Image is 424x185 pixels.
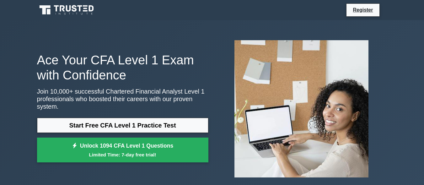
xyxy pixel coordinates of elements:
[37,88,208,110] p: Join 10,000+ successful Chartered Financial Analyst Level 1 professionals who boosted their caree...
[37,118,208,133] a: Start Free CFA Level 1 Practice Test
[37,52,208,83] h1: Ace Your CFA Level 1 Exam with Confidence
[45,151,201,158] small: Limited Time: 7-day free trial!
[37,138,208,163] a: Unlock 1094 CFA Level 1 QuestionsLimited Time: 7-day free trial!
[349,6,377,14] a: Register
